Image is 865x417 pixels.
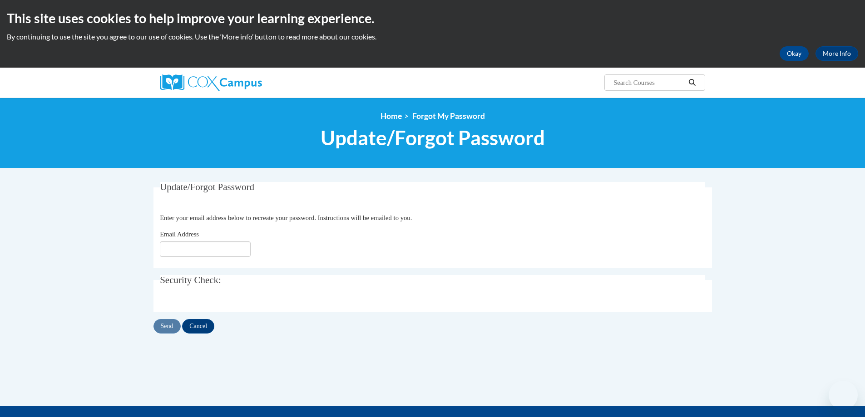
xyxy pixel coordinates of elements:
[321,126,545,150] span: Update/Forgot Password
[685,77,699,88] button: Search
[381,111,402,121] a: Home
[160,275,221,285] span: Security Check:
[160,74,262,91] img: Cox Campus
[160,182,254,192] span: Update/Forgot Password
[160,214,412,221] span: Enter your email address below to recreate your password. Instructions will be emailed to you.
[7,32,858,42] p: By continuing to use the site you agree to our use of cookies. Use the ‘More info’ button to read...
[160,74,333,91] a: Cox Campus
[829,381,858,410] iframe: Button to launch messaging window
[182,319,214,334] input: Cancel
[816,46,858,61] a: More Info
[613,77,685,88] input: Search Courses
[160,241,251,257] input: Email
[7,9,858,27] h2: This site uses cookies to help improve your learning experience.
[160,231,199,238] span: Email Address
[412,111,485,121] span: Forgot My Password
[780,46,809,61] button: Okay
